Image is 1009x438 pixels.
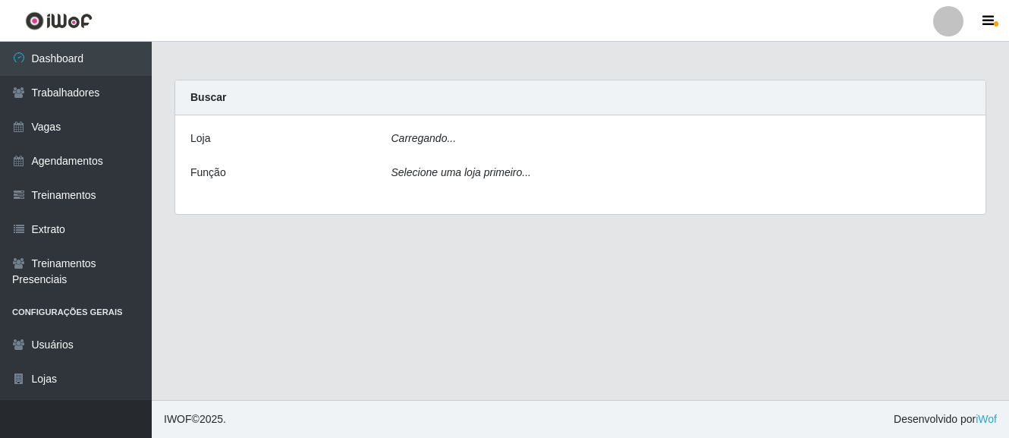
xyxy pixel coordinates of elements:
label: Loja [190,131,210,147]
span: Desenvolvido por [894,411,997,427]
a: iWof [976,413,997,425]
i: Selecione uma loja primeiro... [391,166,531,178]
img: CoreUI Logo [25,11,93,30]
strong: Buscar [190,91,226,103]
span: IWOF [164,413,192,425]
span: © 2025 . [164,411,226,427]
i: Carregando... [391,132,457,144]
label: Função [190,165,226,181]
